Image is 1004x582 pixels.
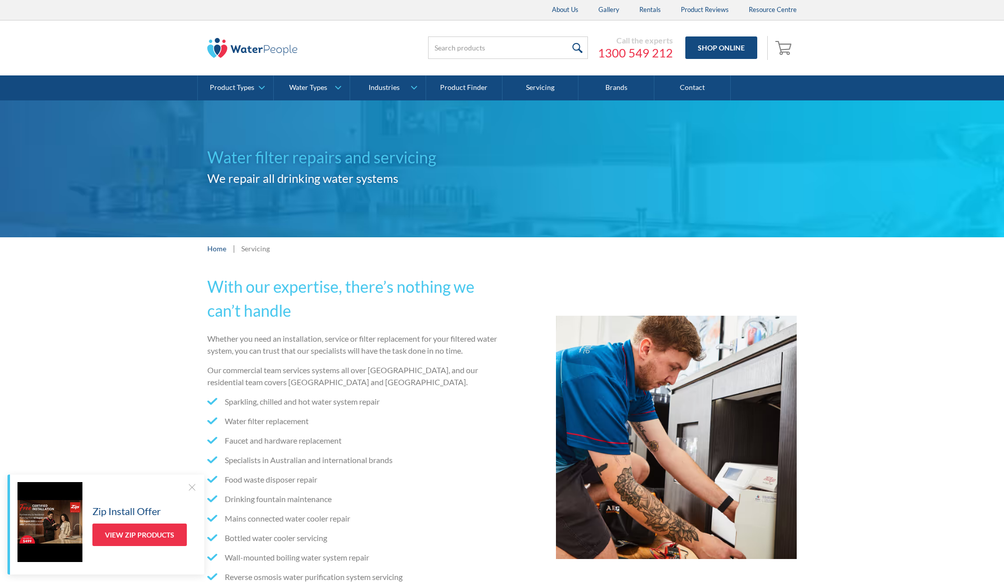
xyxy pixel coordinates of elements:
[207,454,498,466] li: Specialists in Australian and international brands
[834,425,1004,545] iframe: podium webchat widget prompt
[207,169,502,187] h2: We repair all drinking water systems
[207,275,498,323] h2: With our expertise, there’s nothing we can’t handle
[241,243,270,254] div: Servicing
[502,75,578,100] a: Servicing
[92,504,161,519] h5: Zip Install Offer
[578,75,654,100] a: Brands
[210,83,254,92] div: Product Types
[598,35,673,45] div: Call the experts
[198,75,273,100] a: Product Types
[207,474,498,486] li: Food waste disposer repair
[231,242,236,254] div: |
[426,75,502,100] a: Product Finder
[274,75,349,100] a: Water Types
[773,36,797,60] a: Open empty cart
[904,532,1004,582] iframe: podium webchat widget bubble
[654,75,730,100] a: Contact
[207,435,498,447] li: Faucet and hardware replacement
[207,364,498,388] p: Our commercial team services systems all over [GEOGRAPHIC_DATA], and our residential team covers ...
[207,493,498,505] li: Drinking fountain maintenance
[207,513,498,525] li: Mains connected water cooler repair
[289,83,327,92] div: Water Types
[775,39,794,55] img: shopping cart
[207,243,226,254] a: Home
[92,524,187,546] a: View Zip Products
[207,145,502,169] h1: Water filter repairs and servicing
[207,38,297,58] img: The Water People
[17,482,82,562] img: Zip Install Offer
[369,83,400,92] div: Industries
[350,75,426,100] a: Industries
[207,552,498,564] li: Wall-mounted boiling water system repair
[207,396,498,408] li: Sparkling, chilled and hot water system repair
[207,415,498,427] li: Water filter replacement
[207,532,498,544] li: Bottled water cooler servicing
[598,45,673,60] a: 1300 549 212
[428,36,588,59] input: Search products
[685,36,757,59] a: Shop Online
[207,333,498,357] p: Whether you need an installation, service or filter replacement for your filtered water system, y...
